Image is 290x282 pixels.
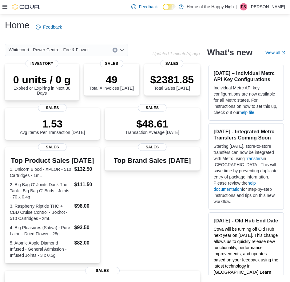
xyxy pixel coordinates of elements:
div: Paige Stocki [240,3,247,10]
span: Sales [138,104,167,112]
a: help file [240,110,254,115]
input: Dark Mode [163,4,176,10]
a: View allExternal link [265,50,285,55]
p: Updated 1 minute(s) ago [152,51,200,56]
p: | [236,3,237,10]
a: help documentation [214,181,256,192]
h3: Top Product Sales [DATE] [10,157,95,164]
button: Open list of options [119,48,124,53]
div: Transaction Average [DATE] [125,118,179,135]
span: PS [241,3,246,10]
svg: External link [281,51,285,55]
span: Cova will be turning off Old Hub next year on [DATE]. This change allows us to quickly release ne... [214,227,278,275]
img: Cova [12,4,40,10]
dd: $98.00 [74,202,95,210]
span: Inventory [26,60,58,67]
dd: $82.00 [74,239,95,247]
p: 49 [89,73,134,86]
span: Sales [138,143,167,151]
p: $48.61 [125,118,179,130]
h2: What's new [207,48,252,57]
dt: 2. Big Bag O' Joints Dank The Tank - Big Bag O' Buds - Joints - 70 x 0.4g [10,182,72,200]
h3: [DATE] – Individual Metrc API Key Configurations [214,70,279,82]
span: Feedback [43,24,62,30]
span: Sales [38,143,67,151]
dd: $93.50 [74,224,95,231]
span: Sales [100,60,123,67]
p: Individual Metrc API key configurations are now available for all Metrc states. For instructions ... [214,85,279,116]
a: Feedback [33,21,64,33]
div: Total Sales [DATE] [150,73,194,91]
h1: Home [5,19,30,31]
dd: $111.50 [74,181,95,188]
span: Sales [38,104,67,112]
h3: [DATE] - Old Hub End Date [214,217,279,224]
div: Total # Invoices [DATE] [89,73,134,91]
dt: 5. Atomic Apple Diamond Infused - General Admission - Infused Joints - 3 x 0.5g [10,240,72,258]
span: Sales [85,267,120,274]
div: Expired or Expiring in Next 30 Days [10,73,74,96]
dd: $132.50 [74,166,95,173]
a: Transfers [245,156,263,161]
p: 0 units / 0 g [10,73,74,86]
p: 1.53 [20,118,85,130]
a: Feedback [129,1,160,13]
span: Sales [161,60,184,67]
p: Home of the Happy High [187,3,234,10]
span: Whitecourt - Power Centre - Fire & Flower [9,46,89,53]
button: Clear input [113,48,117,53]
p: $2381.85 [150,73,194,86]
div: Avg Items Per Transaction [DATE] [20,118,85,135]
dt: 4. Big Pleasures (Sativa) - Pure Laine - Dried Flower - 28g [10,225,72,237]
p: Starting [DATE], store-to-store transfers can now be integrated with Metrc using in [GEOGRAPHIC_D... [214,143,279,205]
h3: Top Brand Sales [DATE] [114,157,191,164]
span: Feedback [139,4,157,10]
dt: 3. Raspberry Riptide THC + CBD Cruise Control - Boxhot - 510 Cartridges - 2mL [10,203,72,221]
p: [PERSON_NAME] [250,3,285,10]
h3: [DATE] - Integrated Metrc Transfers Coming Soon [214,128,279,141]
dt: 1. Unicorn Blood - XPLOR - 510 Cartridges - 1mL [10,166,72,178]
